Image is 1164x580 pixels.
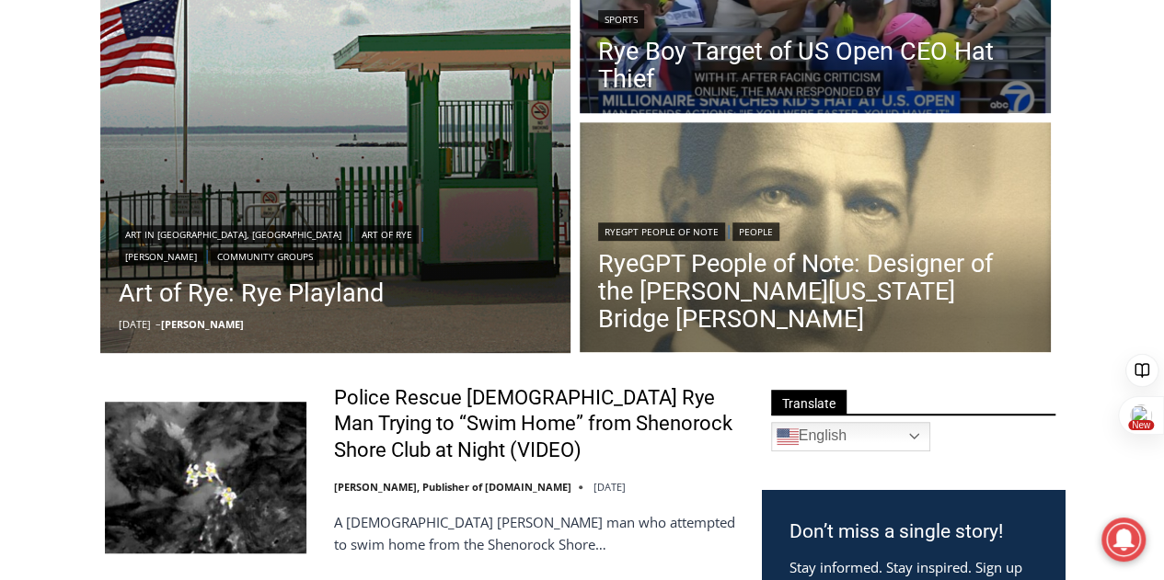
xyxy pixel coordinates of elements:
time: [DATE] [119,317,151,331]
a: Community Groups [211,247,319,266]
p: A [DEMOGRAPHIC_DATA] [PERSON_NAME] man who attempted to swim home from the Shenorock Shore… [334,511,738,555]
a: Rye Boy Target of US Open CEO Hat Thief [598,38,1032,93]
a: RyeGPT People of Note [598,222,725,241]
span: – [156,317,161,331]
span: Translate [771,390,847,415]
a: Sports [598,10,644,28]
div: | [598,219,1032,241]
img: Police Rescue 51 Year Old Rye Man Trying to “Swim Home” from Shenorock Shore Club at Night (VIDEO) [105,402,306,552]
a: People [732,222,779,241]
a: English [771,422,930,451]
div: | | | [119,222,553,266]
a: Art of Rye [355,225,419,244]
a: [PERSON_NAME] [161,317,244,331]
time: [DATE] [594,480,626,494]
a: Art in [GEOGRAPHIC_DATA], [GEOGRAPHIC_DATA] [119,225,348,244]
a: [PERSON_NAME], Publisher of [DOMAIN_NAME] [334,480,571,494]
img: en [777,426,799,448]
img: (PHOTO: Othmar Ammann, age 43 years, at time of opening of George Washington Bridge (1932). Publi... [580,122,1051,358]
a: [PERSON_NAME] [119,247,203,266]
a: Read More RyeGPT People of Note: Designer of the George Washington Bridge Othmar Ammann [580,122,1051,358]
a: Police Rescue [DEMOGRAPHIC_DATA] Rye Man Trying to “Swim Home” from Shenorock Shore Club at Night... [334,385,738,464]
h3: Don’t miss a single story! [789,517,1037,547]
a: Art of Rye: Rye Playland [119,275,553,312]
a: RyeGPT People of Note: Designer of the [PERSON_NAME][US_STATE] Bridge [PERSON_NAME] [598,250,1032,333]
